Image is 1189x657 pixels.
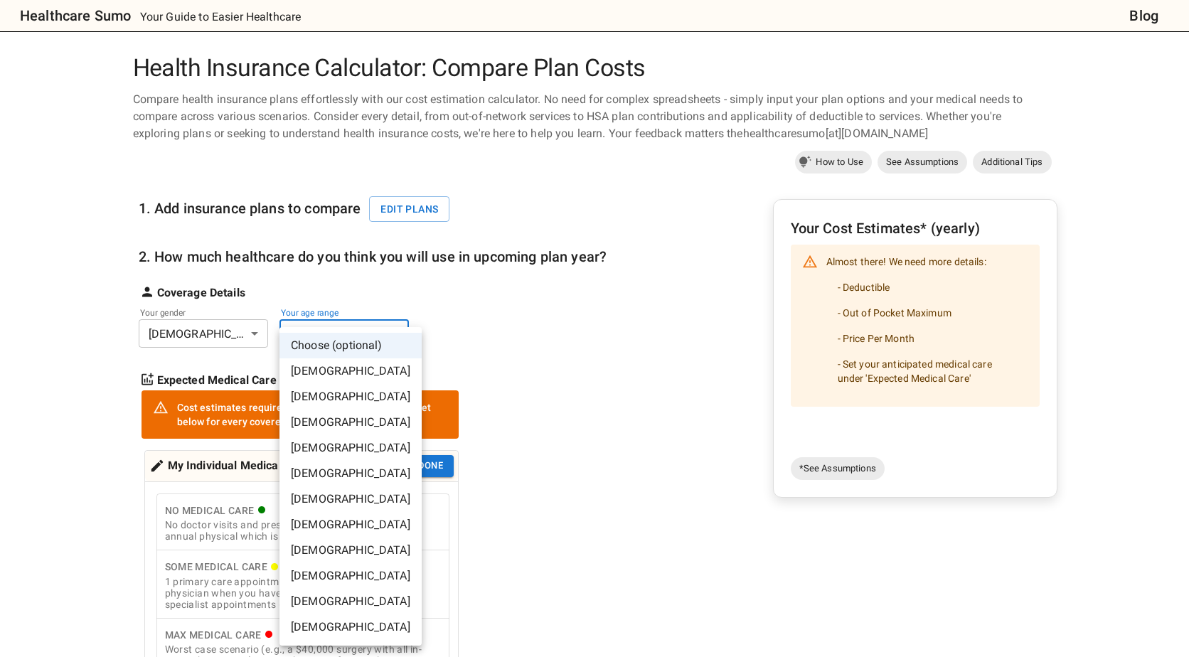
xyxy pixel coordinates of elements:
li: Choose (optional) [279,333,422,358]
li: [DEMOGRAPHIC_DATA] [279,538,422,563]
li: [DEMOGRAPHIC_DATA] [279,461,422,486]
li: [DEMOGRAPHIC_DATA] [279,410,422,435]
li: [DEMOGRAPHIC_DATA] [279,512,422,538]
li: [DEMOGRAPHIC_DATA] [279,486,422,512]
li: [DEMOGRAPHIC_DATA] [279,435,422,461]
li: [DEMOGRAPHIC_DATA] [279,358,422,384]
li: [DEMOGRAPHIC_DATA] [279,563,422,589]
li: [DEMOGRAPHIC_DATA] [279,589,422,614]
li: [DEMOGRAPHIC_DATA] [279,614,422,640]
li: [DEMOGRAPHIC_DATA] [279,384,422,410]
